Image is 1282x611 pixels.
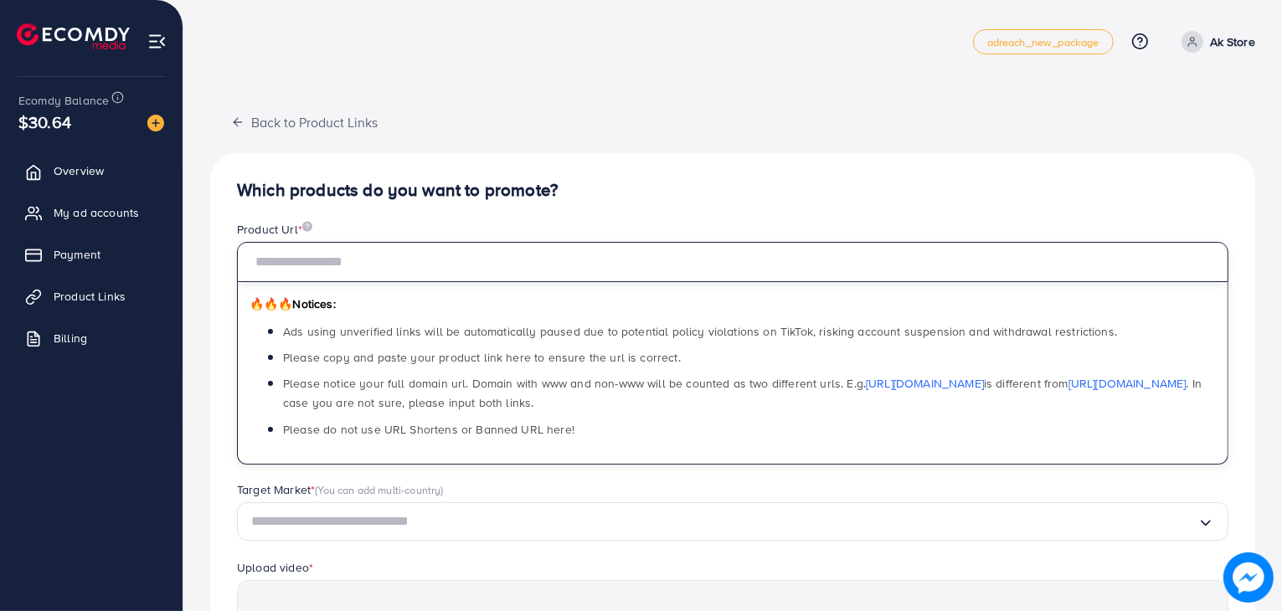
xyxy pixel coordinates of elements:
a: adreach_new_package [973,29,1114,54]
span: Please do not use URL Shortens or Banned URL here! [283,421,574,438]
p: Ak Store [1210,32,1255,52]
span: Product Links [54,288,126,305]
span: Payment [54,246,100,263]
span: 🔥🔥🔥 [250,295,292,312]
span: adreach_new_package [987,37,1099,48]
a: [URL][DOMAIN_NAME] [1068,375,1187,392]
h4: Which products do you want to promote? [237,180,1228,201]
span: Please copy and paste your product link here to ensure the url is correct. [283,349,681,366]
span: Overview [54,162,104,179]
span: $30.64 [18,110,71,134]
span: Notices: [250,295,336,312]
img: logo [17,23,130,49]
a: [URL][DOMAIN_NAME] [866,375,984,392]
a: Billing [13,321,170,355]
div: Search for option [237,502,1228,542]
a: My ad accounts [13,196,170,229]
label: Upload video [237,559,313,576]
span: (You can add multi-country) [315,482,443,497]
a: Product Links [13,280,170,313]
a: Payment [13,238,170,271]
img: menu [147,32,167,51]
a: Overview [13,154,170,187]
input: Search for option [251,509,1197,535]
label: Product Url [237,221,312,238]
span: Ecomdy Balance [18,92,109,109]
label: Target Market [237,481,444,498]
img: image [1223,552,1274,603]
span: My ad accounts [54,204,139,221]
button: Back to Product Links [210,104,399,140]
img: image [147,115,164,131]
a: Ak Store [1175,31,1255,53]
span: Ads using unverified links will be automatically paused due to potential policy violations on Tik... [283,323,1117,340]
span: Please notice your full domain url. Domain with www and non-www will be counted as two different ... [283,375,1202,411]
span: Billing [54,330,87,347]
img: image [302,221,312,232]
